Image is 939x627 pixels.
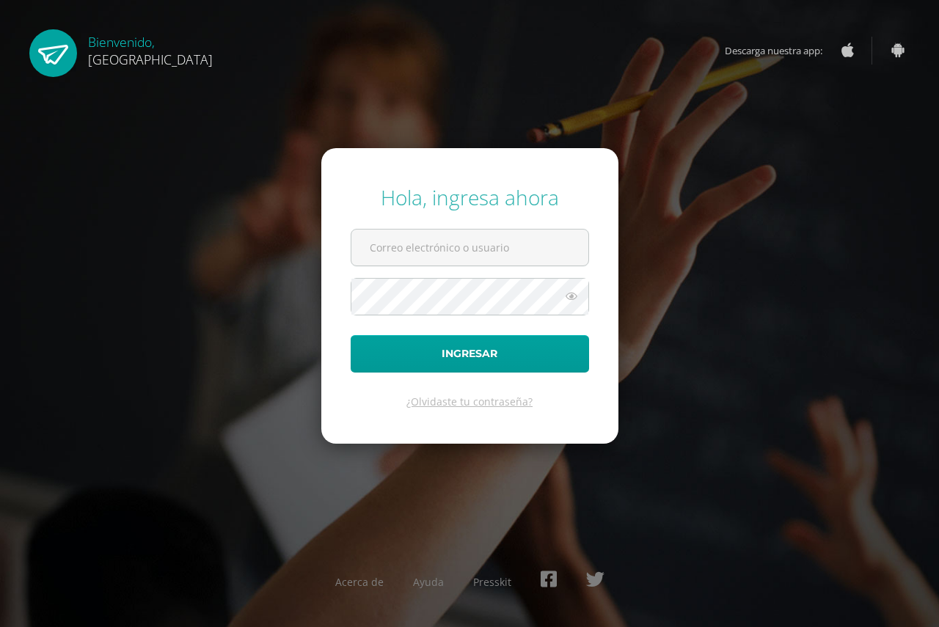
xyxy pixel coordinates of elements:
a: Ayuda [413,575,444,589]
a: ¿Olvidaste tu contraseña? [406,395,533,408]
a: Presskit [473,575,511,589]
span: [GEOGRAPHIC_DATA] [88,51,213,68]
div: Bienvenido, [88,29,213,68]
span: Descarga nuestra app: [725,37,837,65]
div: Hola, ingresa ahora [351,183,589,211]
a: Acerca de [335,575,384,589]
input: Correo electrónico o usuario [351,230,588,265]
button: Ingresar [351,335,589,373]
